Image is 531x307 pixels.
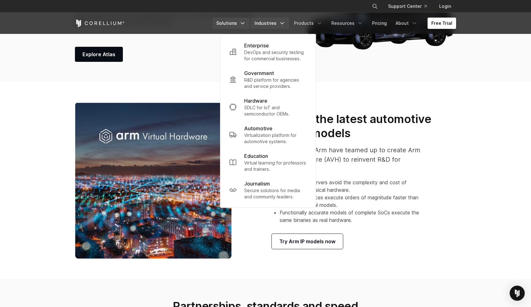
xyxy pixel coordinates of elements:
p: Virtualization platform for automotive systems. [244,132,307,145]
div: Navigation Menu [364,1,456,12]
a: Corellium Home [75,19,125,27]
a: Automotive Virtualization platform for automotive systems. [224,121,312,148]
button: Search [369,1,381,12]
div: Navigation Menu [213,18,456,29]
a: Industries [251,18,289,29]
span: Explore Atlas [82,51,115,58]
a: About [392,18,421,29]
h3: Explore the latest automotive Arm IP models [272,112,432,140]
a: Products [290,18,326,29]
p: Government [244,69,274,77]
a: Explore Atlas [75,47,123,62]
p: Education [244,152,268,160]
p: Enterprise [244,42,269,49]
p: Virtual learning for professors and trainers. [244,160,307,172]
span: Try Arm IP models now [279,238,335,245]
li: Cloud-based servers avoid the complexity and cost of maintaining physical hardware. [280,179,432,194]
p: Journalism [244,180,270,187]
p: Automotive [244,125,272,132]
a: Resources [328,18,367,29]
a: Login [434,1,456,12]
a: Journalism Secure solutions for media and community leaders. [224,176,312,204]
a: Education Virtual learning for professors and trainers. [224,148,312,176]
li: Arm virtual devices execute orders of magnitude faster than traditional virtual models. [280,194,432,209]
a: Support Center [383,1,432,12]
a: Government R&D platform for agencies and service providers. [224,66,312,93]
img: Arm Virtual Hardware image 1 [75,102,232,259]
a: Pricing [368,18,391,29]
p: Secure solutions for media and community leaders. [244,187,307,200]
a: Solutions [213,18,250,29]
span: Corellium and Arm have teamed up to create Arm Virtual Hardware (AVH) to reinvent R&D for automot... [272,146,420,173]
div: Open Intercom Messenger [510,286,525,301]
p: DevOps and security testing for commercial businesses. [244,49,307,62]
li: Functionally accurate models of complete SoCs execute the same binaries as real hardware. [280,209,432,224]
a: Enterprise DevOps and security testing for commercial businesses. [224,38,312,66]
p: SDLC for IoT and semiconductor OEMs. [244,105,307,117]
a: Free Trial [428,18,456,29]
p: Hardware [244,97,267,105]
a: Try Arm IP models now [272,234,343,249]
a: Hardware SDLC for IoT and semiconductor OEMs. [224,93,312,121]
p: R&D platform for agencies and service providers. [244,77,307,89]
